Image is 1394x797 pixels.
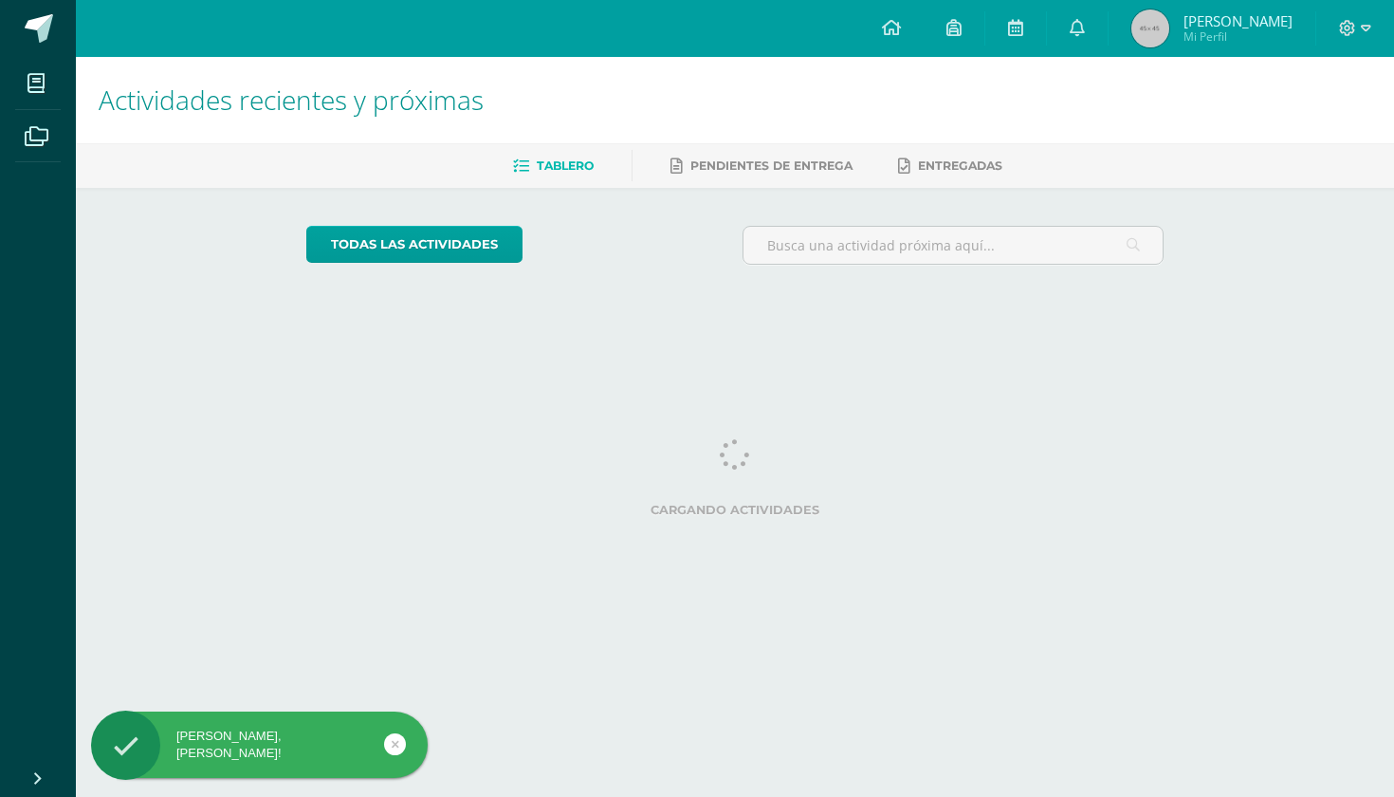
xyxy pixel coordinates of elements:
span: Mi Perfil [1183,28,1293,45]
input: Busca una actividad próxima aquí... [743,227,1164,264]
img: 45x45 [1131,9,1169,47]
span: Tablero [537,158,594,173]
span: Entregadas [918,158,1002,173]
a: Pendientes de entrega [670,151,853,181]
a: todas las Actividades [306,226,523,263]
a: Entregadas [898,151,1002,181]
label: Cargando actividades [306,503,1165,517]
div: [PERSON_NAME], [PERSON_NAME]! [91,728,428,762]
span: Actividades recientes y próximas [99,82,484,118]
span: Pendientes de entrega [690,158,853,173]
a: Tablero [513,151,594,181]
span: [PERSON_NAME] [1183,11,1293,30]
